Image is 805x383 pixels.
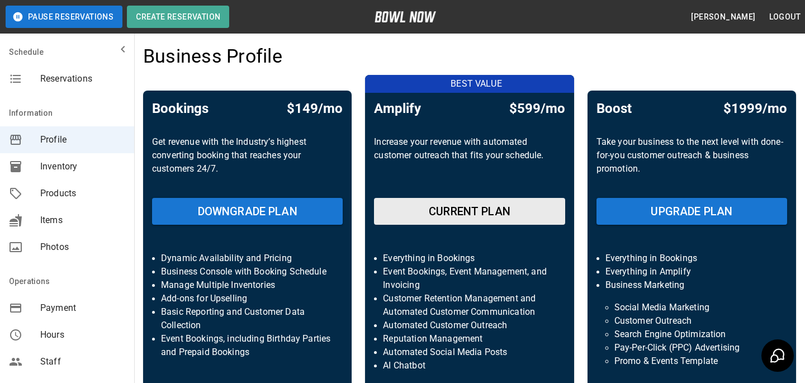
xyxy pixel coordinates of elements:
[161,332,334,359] p: Event Bookings, including Birthday Parties and Prepaid Bookings
[614,314,769,328] p: Customer Outreach
[605,252,778,265] p: Everything in Bookings
[383,252,556,265] p: Everything in Bookings
[375,11,436,22] img: logo
[614,301,769,314] p: Social Media Marketing
[383,359,556,372] p: AI Chatbot
[651,202,732,220] h6: UPGRADE PLAN
[152,135,343,189] p: Get revenue with the Industry’s highest converting booking that reaches your customers 24/7.
[152,198,343,225] button: DOWNGRADE PLAN
[161,265,334,278] p: Business Console with Booking Schedule
[40,133,125,146] span: Profile
[40,214,125,227] span: Items
[596,198,787,225] button: UPGRADE PLAN
[40,328,125,342] span: Hours
[605,278,778,292] p: Business Marketing
[383,319,556,332] p: Automated Customer Outreach
[143,45,282,68] h4: Business Profile
[374,135,565,189] p: Increase your revenue with automated customer outreach that fits your schedule.
[40,240,125,254] span: Photos
[383,292,556,319] p: Customer Retention Management and Automated Customer Communication
[509,100,565,117] h5: $599/mo
[40,72,125,86] span: Reservations
[161,278,334,292] p: Manage Multiple Inventories
[374,100,421,117] h5: Amplify
[605,265,778,278] p: Everything in Amplify
[614,354,769,368] p: Promo & Events Template
[40,160,125,173] span: Inventory
[40,187,125,200] span: Products
[287,100,343,117] h5: $149/mo
[723,100,787,117] h5: $1999/mo
[40,355,125,368] span: Staff
[383,265,556,292] p: Event Bookings, Event Management, and Invoicing
[161,292,334,305] p: Add-ons for Upselling
[152,100,209,117] h5: Bookings
[40,301,125,315] span: Payment
[383,332,556,346] p: Reputation Management
[372,77,580,91] p: BEST VALUE
[614,328,769,341] p: Search Engine Optimization
[765,7,805,27] button: Logout
[6,6,122,28] button: Pause Reservations
[161,252,334,265] p: Dynamic Availability and Pricing
[596,100,632,117] h5: Boost
[614,341,769,354] p: Pay-Per-Click (PPC) Advertising
[686,7,760,27] button: [PERSON_NAME]
[383,346,556,359] p: Automated Social Media Posts
[161,305,334,332] p: Basic Reporting and Customer Data Collection
[596,135,787,189] p: Take your business to the next level with done-for-you customer outreach & business promotion.
[127,6,229,28] button: Create Reservation
[198,202,297,220] h6: DOWNGRADE PLAN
